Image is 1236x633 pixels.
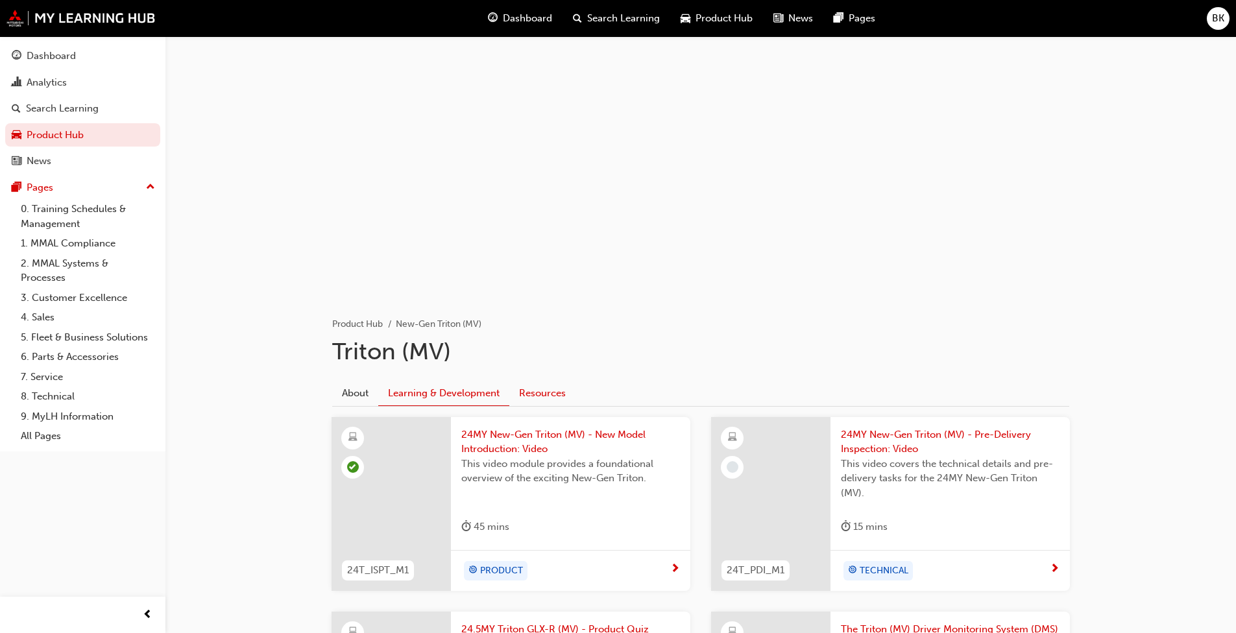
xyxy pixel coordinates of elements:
li: New-Gen Triton (MV) [396,317,481,332]
a: 24T_ISPT_M124MY New-Gen Triton (MV) - New Model Introduction: VideoThis video module provides a f... [332,417,690,591]
div: News [27,154,51,169]
span: search-icon [573,10,582,27]
span: target-icon [848,562,857,579]
span: target-icon [468,562,478,579]
a: pages-iconPages [823,5,886,32]
span: learningResourceType_ELEARNING-icon [728,429,737,446]
a: Dashboard [5,44,160,68]
a: 7. Service [16,367,160,387]
span: News [788,11,813,26]
div: 15 mins [841,519,888,535]
a: search-iconSearch Learning [563,5,670,32]
span: duration-icon [841,519,851,535]
span: car-icon [12,130,21,141]
span: learningRecordVerb_NONE-icon [727,461,738,473]
div: Analytics [27,75,67,90]
span: 24T_ISPT_M1 [347,563,409,578]
a: Product Hub [5,123,160,147]
span: pages-icon [12,182,21,194]
span: This video covers the technical details and pre-delivery tasks for the 24MY New-Gen Triton (MV). [841,457,1060,501]
span: search-icon [12,103,21,115]
a: 5. Fleet & Business Solutions [16,328,160,348]
a: 9. MyLH Information [16,407,160,427]
span: This video module provides a foundational overview of the exciting New-Gen Triton. [461,457,680,486]
h1: Triton (MV) [332,337,1069,366]
a: 24T_PDI_M124MY New-Gen Triton (MV) - Pre-Delivery Inspection: VideoThis video covers the technica... [711,417,1070,591]
span: prev-icon [143,607,152,623]
div: Dashboard [27,49,76,64]
a: Resources [509,381,576,405]
button: DashboardAnalyticsSearch LearningProduct HubNews [5,42,160,176]
span: Dashboard [503,11,552,26]
button: Pages [5,176,160,200]
a: 8. Technical [16,387,160,407]
span: pages-icon [834,10,843,27]
span: news-icon [773,10,783,27]
div: Pages [27,180,53,195]
span: car-icon [681,10,690,27]
img: mmal [6,10,156,27]
span: next-icon [1050,564,1060,575]
a: Search Learning [5,97,160,121]
span: BK [1212,11,1224,26]
span: learningRecordVerb_COMPLETE-icon [347,461,359,473]
a: 6. Parts & Accessories [16,347,160,367]
a: Product Hub [332,318,383,329]
span: guage-icon [488,10,498,27]
a: Analytics [5,71,160,95]
div: Search Learning [26,101,99,116]
span: TECHNICAL [860,564,908,579]
a: 3. Customer Excellence [16,288,160,308]
span: guage-icon [12,51,21,62]
div: 45 mins [461,519,509,535]
a: car-iconProduct Hub [670,5,763,32]
span: duration-icon [461,519,471,535]
a: 1. MMAL Compliance [16,233,160,254]
span: PRODUCT [480,564,523,579]
a: news-iconNews [763,5,823,32]
a: Learning & Development [378,381,509,406]
span: next-icon [670,564,680,575]
span: 24MY New-Gen Triton (MV) - Pre-Delivery Inspection: Video [841,427,1060,457]
span: Product Hub [696,11,753,26]
a: News [5,149,160,173]
span: 24MY New-Gen Triton (MV) - New Model Introduction: Video [461,427,680,457]
span: Pages [849,11,875,26]
span: chart-icon [12,77,21,89]
span: Search Learning [587,11,660,26]
span: learningResourceType_ELEARNING-icon [348,429,357,446]
a: 4. Sales [16,307,160,328]
a: 0. Training Schedules & Management [16,199,160,233]
a: guage-iconDashboard [478,5,563,32]
a: 2. MMAL Systems & Processes [16,254,160,288]
a: About [332,381,378,405]
a: All Pages [16,426,160,446]
span: 24T_PDI_M1 [727,563,784,578]
span: news-icon [12,156,21,167]
button: BK [1207,7,1230,30]
span: up-icon [146,179,155,196]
